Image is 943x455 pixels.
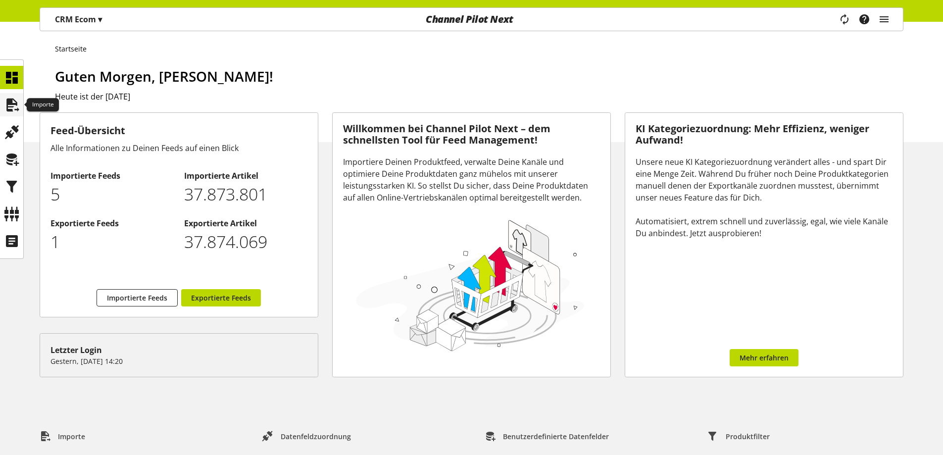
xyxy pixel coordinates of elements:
p: 37873801 [184,182,307,207]
span: Importe [58,431,85,442]
span: Importierte Feeds [107,293,167,303]
h3: Willkommen bei Channel Pilot Next – dem schnellsten Tool für Feed Management! [343,123,600,146]
div: Importe [27,98,59,112]
a: Importe [32,427,93,445]
h2: Exportierte Feeds [50,217,174,229]
span: Exportierte Feeds [191,293,251,303]
h3: Feed-Übersicht [50,123,307,138]
div: Letzter Login [50,344,307,356]
a: Benutzerdefinierte Datenfelder [477,427,617,445]
div: Importiere Deinen Produktfeed, verwalte Deine Kanäle und optimiere Deine Produktdaten ganz mühelo... [343,156,600,203]
p: 1 [50,229,174,254]
a: Mehr erfahren [730,349,798,366]
span: Benutzerdefinierte Datenfelder [503,431,609,442]
img: 78e1b9dcff1e8392d83655fcfc870417.svg [353,216,588,354]
h2: Importierte Feeds [50,170,174,182]
p: 37874069 [184,229,307,254]
nav: main navigation [40,7,903,31]
h2: Importierte Artikel [184,170,307,182]
p: Gestern, [DATE] 14:20 [50,356,307,366]
p: CRM Ecom [55,13,102,25]
span: Produktfilter [726,431,770,442]
p: 5 [50,182,174,207]
div: Unsere neue KI Kategoriezuordnung verändert alles - und spart Dir eine Menge Zeit. Während Du frü... [636,156,893,239]
h2: Exportierte Artikel [184,217,307,229]
a: Produktfilter [699,427,778,445]
a: Exportierte Feeds [181,289,261,306]
div: Alle Informationen zu Deinen Feeds auf einen Blick [50,142,307,154]
a: Importierte Feeds [97,289,178,306]
span: Datenfeldzuordnung [281,431,351,442]
span: Guten Morgen, [PERSON_NAME]! [55,67,273,86]
a: Datenfeldzuordnung [254,427,359,445]
span: Mehr erfahren [740,353,789,363]
span: ▾ [98,14,102,25]
h2: Heute ist der [DATE] [55,91,903,102]
h3: KI Kategoriezuordnung: Mehr Effizienz, weniger Aufwand! [636,123,893,146]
